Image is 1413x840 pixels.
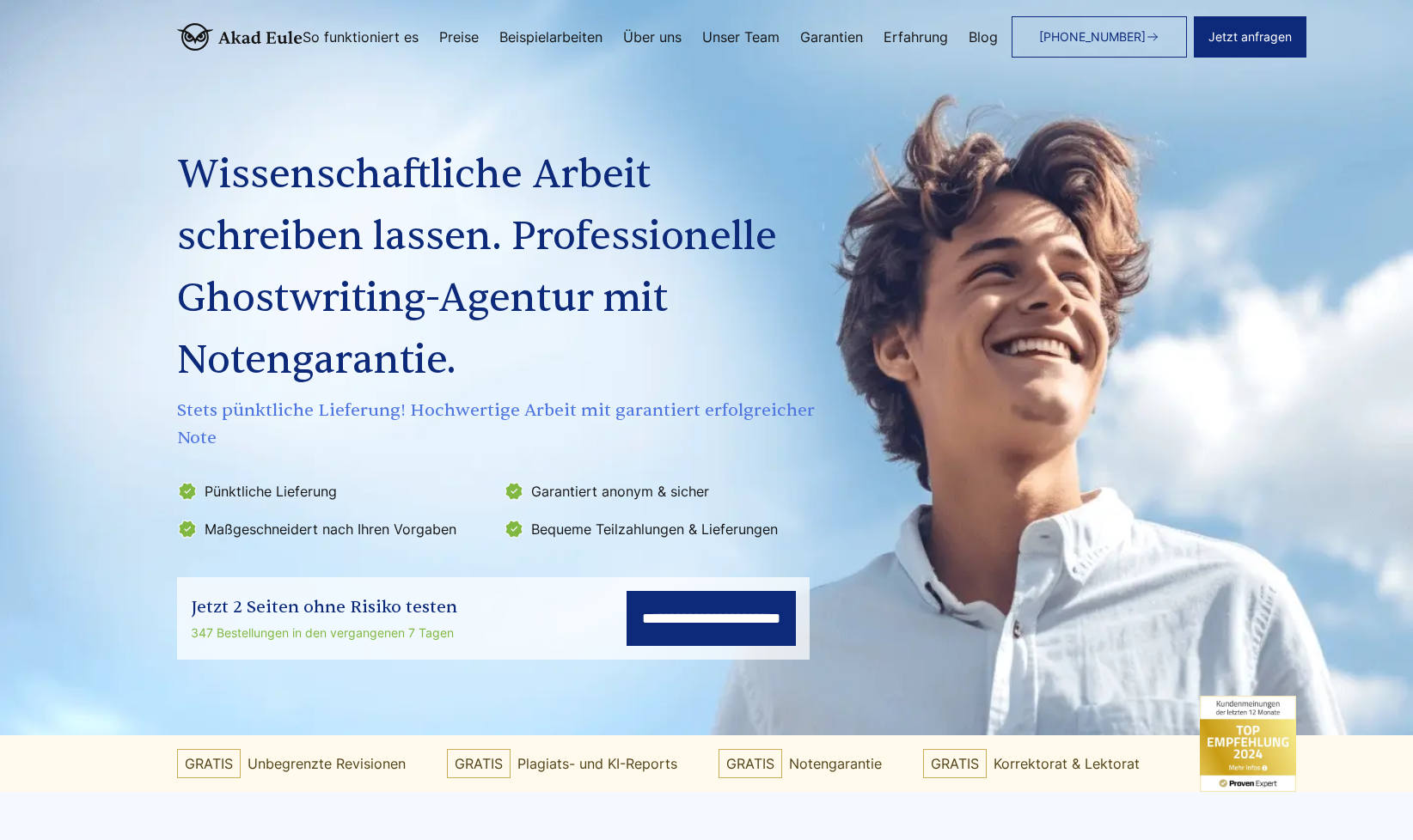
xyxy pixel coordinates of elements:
[248,750,406,777] span: Unbegrenzte Revisionen
[177,23,303,51] img: logo
[177,397,823,452] span: Stets pünktliche Lieferung! Hochwertige Arbeit mit garantiert erfolgreicher Note
[303,30,419,44] a: So funktioniert es
[884,30,948,44] a: Erfahrung
[719,749,782,778] span: GRATIS
[1039,30,1146,44] span: [PHONE_NUMBER]
[923,749,987,778] span: GRATIS
[969,30,998,44] a: Blog
[439,30,479,44] a: Preise
[789,750,882,777] span: Notengarantie
[994,750,1140,777] span: Korrektorat & Lektorat
[191,623,457,643] div: 347 Bestellungen in den vergangenen 7 Tagen
[800,30,863,44] a: Garantien
[1012,16,1187,58] a: [PHONE_NUMBER]
[177,749,241,778] span: GRATIS
[1194,16,1306,58] button: Jetzt anfragen
[191,593,457,621] div: Jetzt 2 Seiten ohne Risiko testen
[177,144,823,392] h1: Wissenschaftliche Arbeit schreiben lassen. Professionelle Ghostwriting-Agentur mit Notengarantie.
[517,750,677,777] span: Plagiats- und KI-Reports
[177,515,493,543] li: Maßgeschneidert nach Ihren Vorgaben
[177,478,493,505] li: Pünktliche Lieferung
[504,478,820,505] li: Garantiert anonym & sicher
[702,30,780,44] a: Unser Team
[504,515,820,543] li: Bequeme Teilzahlungen & Lieferungen
[447,749,511,778] span: GRATIS
[499,30,603,44] a: Beispielarbeiten
[623,30,682,44] a: Über uns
